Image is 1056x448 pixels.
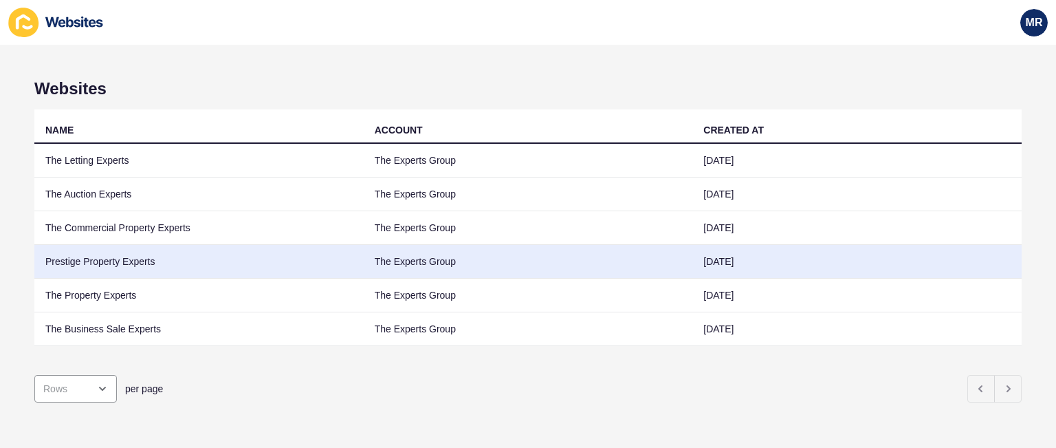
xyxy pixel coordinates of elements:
[34,279,364,312] td: The Property Experts
[34,144,364,178] td: The Letting Experts
[364,144,693,178] td: The Experts Group
[364,211,693,245] td: The Experts Group
[703,123,764,137] div: CREATED AT
[1026,16,1043,30] span: MR
[34,211,364,245] td: The Commercial Property Experts
[45,123,74,137] div: NAME
[692,144,1022,178] td: [DATE]
[125,382,163,396] span: per page
[692,279,1022,312] td: [DATE]
[34,375,117,403] div: open menu
[692,312,1022,346] td: [DATE]
[34,245,364,279] td: Prestige Property Experts
[692,178,1022,211] td: [DATE]
[34,79,1022,98] h1: Websites
[34,178,364,211] td: The Auction Experts
[364,245,693,279] td: The Experts Group
[375,123,423,137] div: ACCOUNT
[34,312,364,346] td: The Business Sale Experts
[364,178,693,211] td: The Experts Group
[364,279,693,312] td: The Experts Group
[692,245,1022,279] td: [DATE]
[692,211,1022,245] td: [DATE]
[364,312,693,346] td: The Experts Group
